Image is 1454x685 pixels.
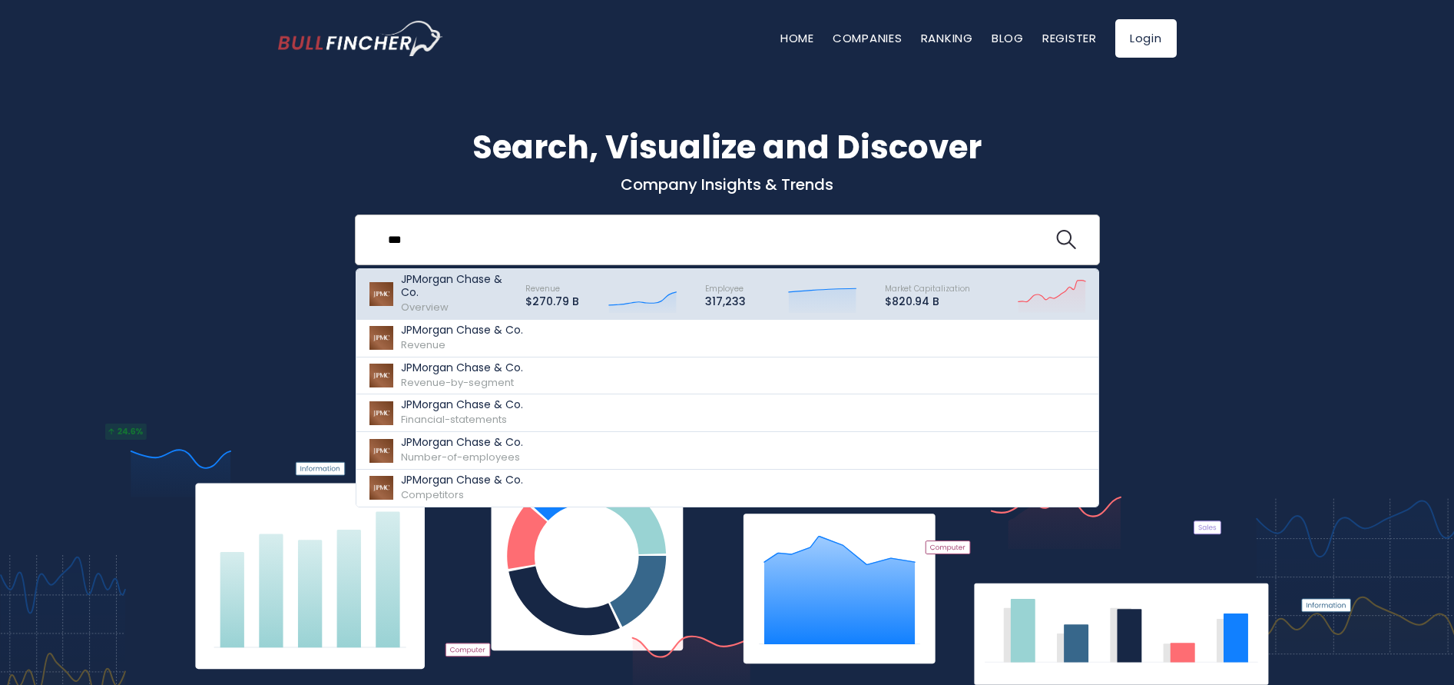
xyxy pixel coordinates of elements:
span: Revenue [401,338,445,352]
a: Register [1042,30,1097,46]
p: Company Insights & Trends [278,175,1177,195]
a: Go to homepage [278,21,443,56]
a: Blog [992,30,1024,46]
p: What's trending [278,296,1177,312]
img: bullfincher logo [278,21,443,56]
a: Home [780,30,814,46]
span: Revenue-by-segment [401,375,514,390]
p: JPMorgan Chase & Co. [401,398,523,411]
p: JPMorgan Chase & Co. [401,474,523,487]
img: search icon [1056,230,1076,250]
a: JPMorgan Chase & Co. Competitors [356,470,1098,507]
span: Employee [705,283,744,294]
a: JPMorgan Chase & Co. Financial-statements [356,394,1098,432]
a: Login [1115,19,1177,58]
p: $270.79 B [525,295,579,308]
p: $820.94 B [885,295,970,308]
a: JPMorgan Chase & Co. Overview Revenue $270.79 B Employee 317,233 Market Capitalization $820.94 B [356,269,1098,320]
span: Financial-statements [401,412,507,427]
span: Competitors [401,487,464,502]
h1: Search, Visualize and Discover [278,123,1177,171]
p: JPMorgan Chase & Co. [401,273,512,299]
span: Market Capitalization [885,283,970,294]
a: JPMorgan Chase & Co. Revenue [356,320,1098,357]
a: Companies [833,30,903,46]
p: 317,233 [705,295,746,308]
p: JPMorgan Chase & Co. [401,324,523,337]
a: JPMorgan Chase & Co. Number-of-employees [356,432,1098,470]
p: JPMorgan Chase & Co. [401,436,523,449]
a: Ranking [921,30,973,46]
p: JPMorgan Chase & Co. [401,361,523,374]
span: Revenue [525,283,560,294]
span: Number-of-employees [401,450,520,464]
a: JPMorgan Chase & Co. Revenue-by-segment [356,357,1098,395]
span: Overview [401,300,449,314]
